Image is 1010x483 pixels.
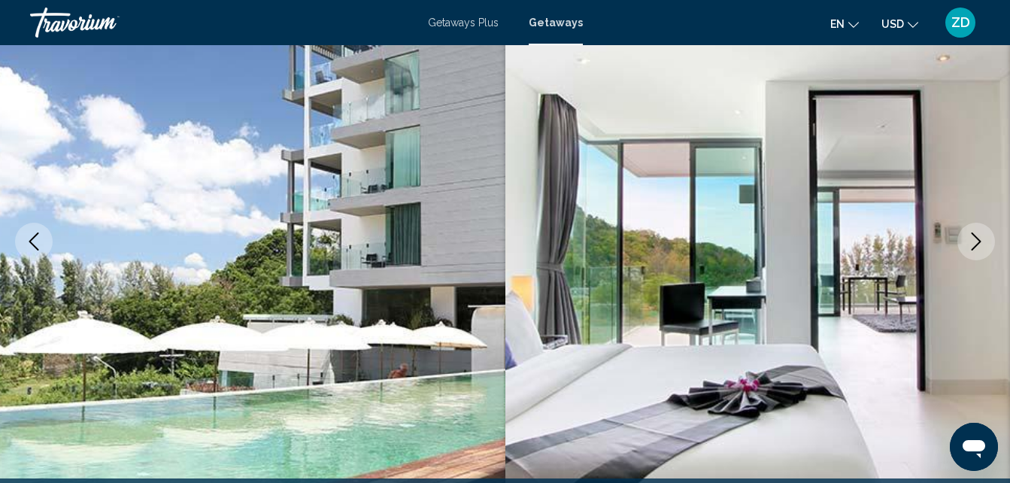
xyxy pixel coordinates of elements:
span: ZD [951,15,970,30]
button: User Menu [941,7,980,38]
a: Getaways [529,17,583,29]
button: Previous image [15,223,53,260]
a: Getaways Plus [428,17,499,29]
button: Change language [830,13,859,35]
a: Travorium [30,8,413,38]
iframe: Button to launch messaging window [950,423,998,471]
span: en [830,18,845,30]
button: Next image [957,223,995,260]
button: Change currency [881,13,918,35]
span: USD [881,18,904,30]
